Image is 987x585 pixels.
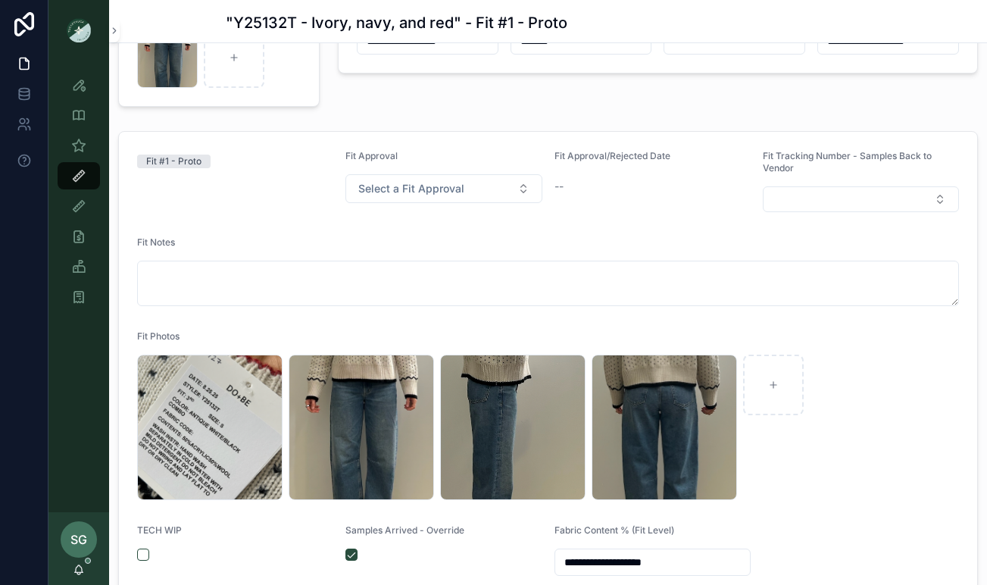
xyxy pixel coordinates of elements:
[137,236,175,248] span: Fit Notes
[345,174,542,203] button: Select Button
[358,181,464,196] span: Select a Fit Approval
[137,330,180,342] span: Fit Photos
[67,18,91,42] img: App logo
[554,150,670,161] span: Fit Approval/Rejected Date
[763,150,932,174] span: Fit Tracking Number - Samples Back to Vendor
[554,179,564,194] span: --
[345,150,398,161] span: Fit Approval
[763,186,959,212] button: Select Button
[554,524,674,536] span: Fabric Content % (Fit Level)
[137,524,182,536] span: TECH WIP
[48,61,109,330] div: scrollable content
[70,530,87,549] span: SG
[226,12,567,33] h1: "Y25132T - Ivory, navy, and red" - Fit #1 - Proto
[146,155,201,168] div: Fit #1 - Proto
[345,524,464,536] span: Samples Arrived - Override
